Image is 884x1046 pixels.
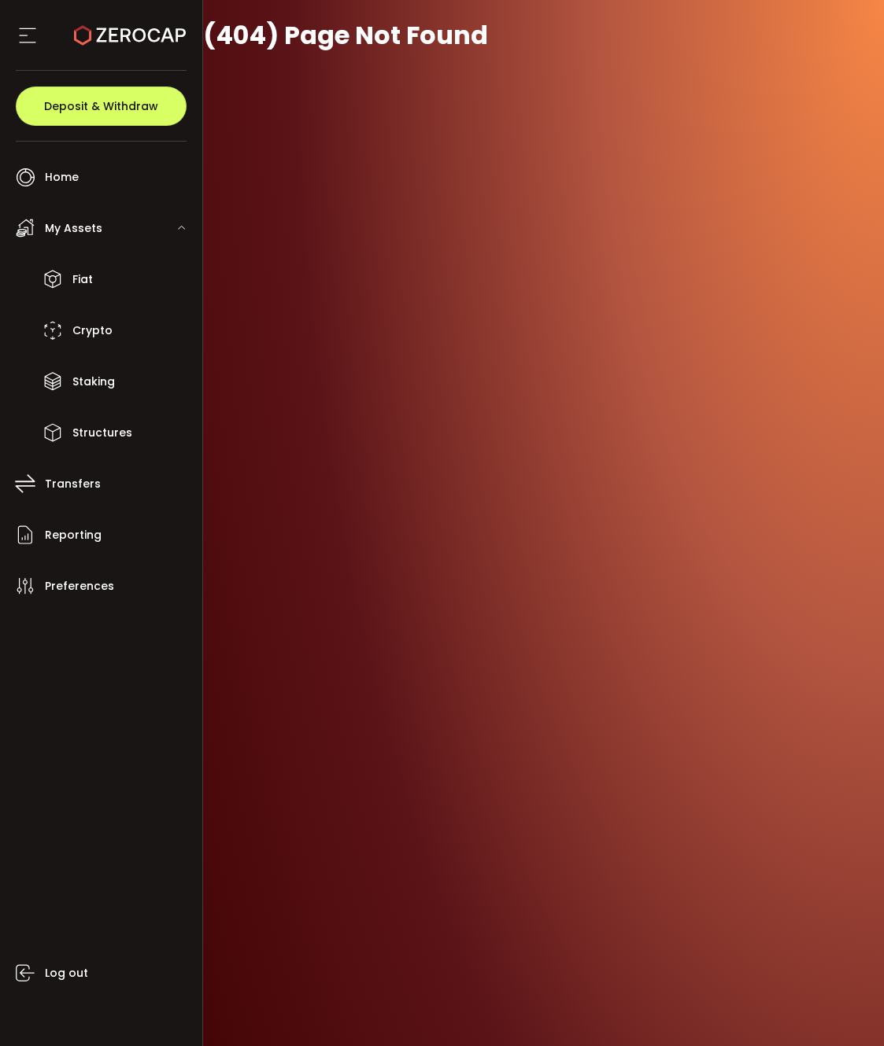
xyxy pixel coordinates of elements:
[45,962,88,985] span: Log out
[45,217,102,240] span: My Assets
[45,524,102,547] span: Reporting
[45,473,101,495] span: Transfers
[72,370,115,393] span: Staking
[45,575,114,598] span: Preferences
[72,268,93,291] span: Fiat
[44,101,158,112] span: Deposit & Withdraw
[16,87,187,126] button: Deposit & Withdraw
[45,166,79,189] span: Home
[72,422,132,444] span: Structures
[203,17,488,54] h1: (404) Page Not Found
[72,319,113,342] span: Crypto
